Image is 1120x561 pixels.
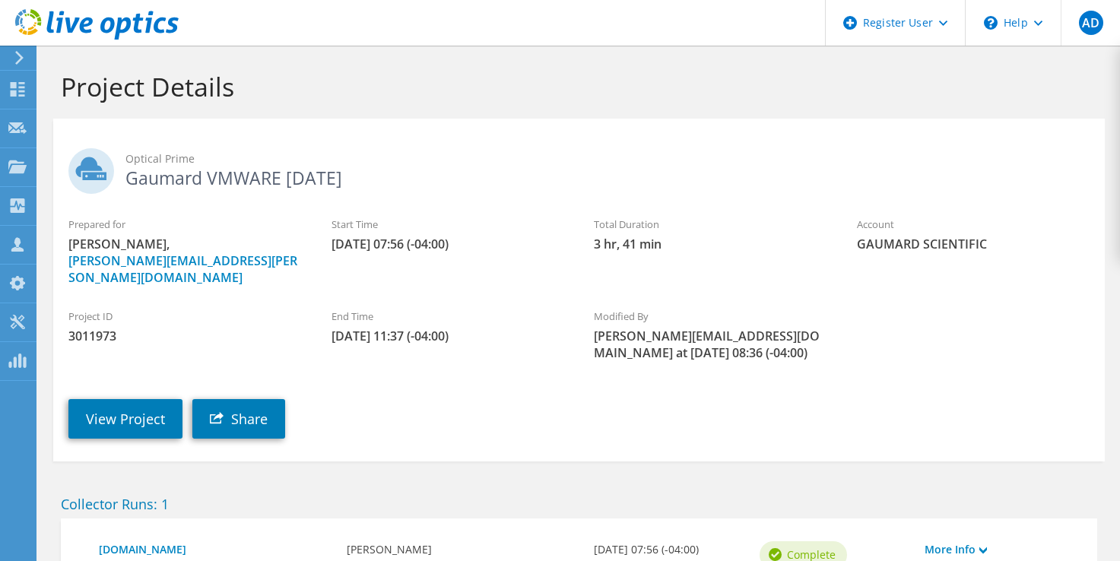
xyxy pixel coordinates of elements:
span: GAUMARD SCIENTIFIC [857,236,1090,252]
label: Total Duration [594,217,827,232]
label: Account [857,217,1090,232]
a: More Info [925,541,1074,558]
h1: Project Details [61,71,1090,103]
span: [DATE] 11:37 (-04:00) [332,328,564,344]
label: Start Time [332,217,564,232]
a: View Project [68,399,182,439]
a: [PERSON_NAME][EMAIL_ADDRESS][PERSON_NAME][DOMAIN_NAME] [68,252,297,286]
span: Optical Prime [125,151,1090,167]
span: AD [1079,11,1103,35]
a: [DOMAIN_NAME] [99,541,332,558]
b: [PERSON_NAME] [347,541,579,558]
label: Project ID [68,309,301,324]
h2: Collector Runs: 1 [61,496,1097,512]
label: Modified By [594,309,827,324]
label: Prepared for [68,217,301,232]
span: [DATE] 07:56 (-04:00) [332,236,564,252]
label: End Time [332,309,564,324]
span: [PERSON_NAME][EMAIL_ADDRESS][DOMAIN_NAME] at [DATE] 08:36 (-04:00) [594,328,827,361]
span: 3011973 [68,328,301,344]
span: 3 hr, 41 min [594,236,827,252]
h2: Gaumard VMWARE [DATE] [68,148,1090,186]
b: [DATE] 07:56 (-04:00) [594,541,744,558]
svg: \n [984,16,998,30]
span: [PERSON_NAME], [68,236,301,286]
a: Share [192,399,285,439]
